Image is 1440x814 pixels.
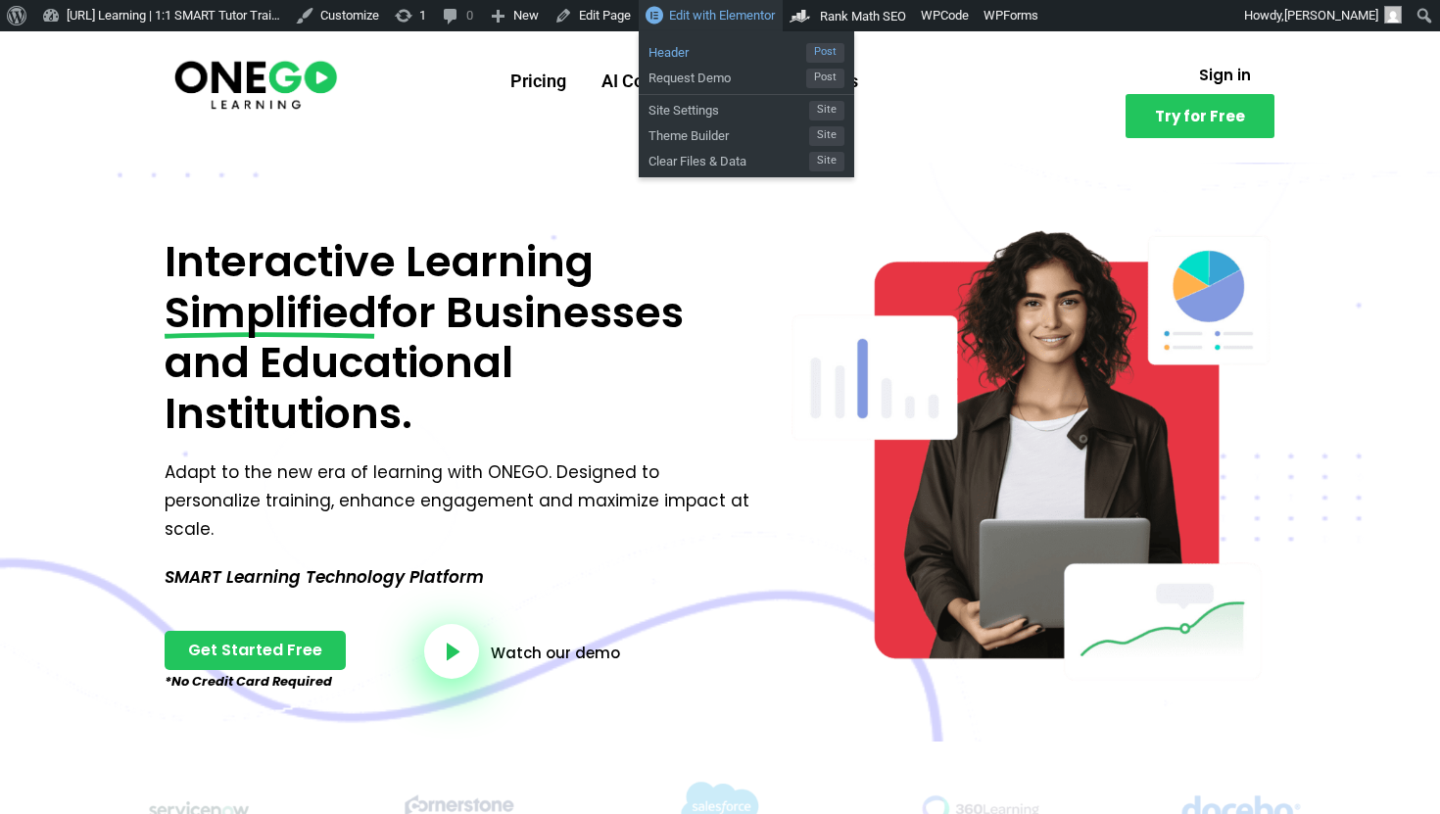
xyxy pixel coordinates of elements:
em: *No Credit Card Required [165,672,332,691]
p: SMART Learning Technology Platform [165,563,757,592]
span: Site Settings [648,95,809,120]
span: Site [809,101,844,120]
a: Request DemoPost [639,63,854,88]
span: [PERSON_NAME] [1284,8,1378,23]
a: AI Course Creator [584,56,758,107]
p: Adapt to the new era of learning with ONEGO. Designed to personalize training, enhance engagement... [165,458,757,544]
span: Edit with Elementor [669,8,775,23]
a: Theme BuilderSite [639,120,854,146]
a: Site SettingsSite [639,95,854,120]
a: Watch our demo [491,646,620,660]
a: Clear Files & DataSite [639,146,854,171]
span: Interactive Learning [165,232,594,291]
span: Theme Builder [648,120,809,146]
span: Header [648,37,806,63]
a: Try for Free [1126,94,1274,138]
span: Request Demo [648,63,806,88]
span: Post [806,43,844,63]
a: HeaderPost [639,37,854,63]
a: Sign in [1176,56,1274,94]
span: Clear Files & Data [648,146,809,171]
span: Sign in [1199,68,1251,82]
span: Simplified [165,288,377,339]
span: Site [809,152,844,171]
a: Get Started Free [165,631,346,670]
span: Site [809,126,844,146]
span: Get Started Free [188,643,322,658]
span: Try for Free [1155,109,1245,123]
a: video-button [424,624,479,679]
a: Pricing [493,56,584,107]
span: Rank Math SEO [820,9,906,24]
span: for Businesses and Educational Institutions. [165,283,684,443]
span: Post [806,69,844,88]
